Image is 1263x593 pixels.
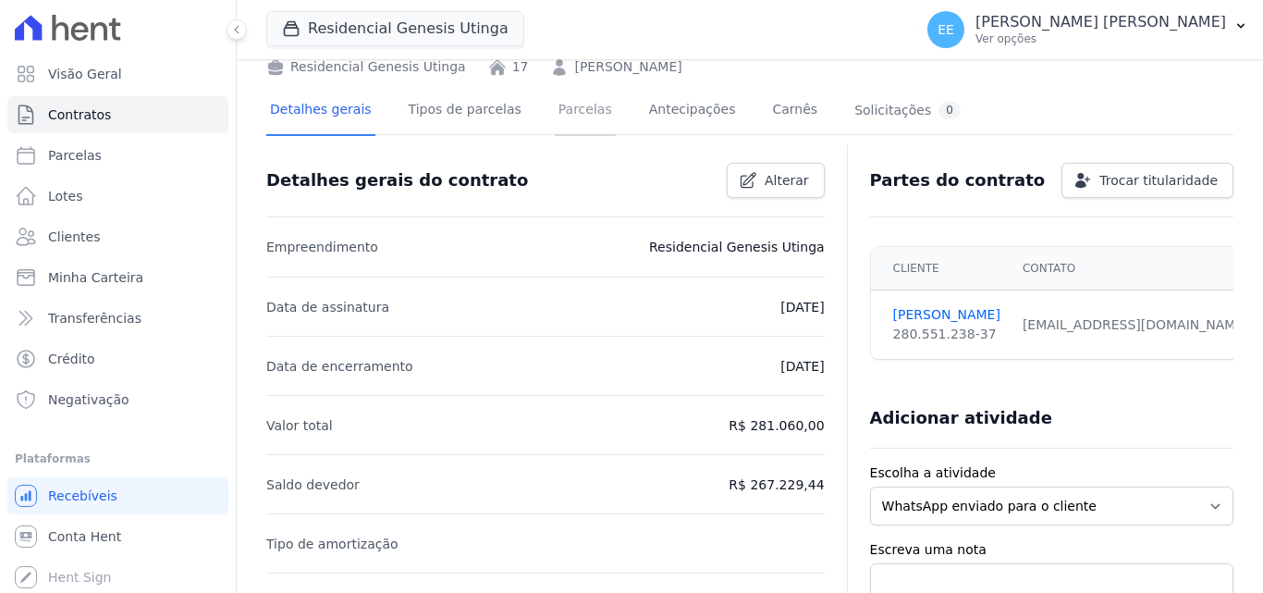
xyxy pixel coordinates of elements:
[729,474,824,496] p: R$ 267.229,44
[266,87,375,136] a: Detalhes gerais
[48,228,100,246] span: Clientes
[266,57,466,77] div: Residencial Genesis Utinga
[266,236,378,258] p: Empreendimento
[870,540,1233,560] label: Escreva uma nota
[1023,315,1249,335] div: [EMAIL_ADDRESS][DOMAIN_NAME]
[7,477,228,514] a: Recebíveis
[266,414,333,437] p: Valor total
[938,23,954,36] span: EE
[870,169,1046,191] h3: Partes do contrato
[727,163,825,198] a: Alterar
[7,218,228,255] a: Clientes
[7,340,228,377] a: Crédito
[512,57,529,77] a: 17
[574,57,681,77] a: [PERSON_NAME]
[870,407,1052,429] h3: Adicionar atividade
[870,463,1233,483] label: Escolha a atividade
[7,259,228,296] a: Minha Carteira
[15,448,221,470] div: Plataformas
[266,296,389,318] p: Data de assinatura
[48,527,121,546] span: Conta Hent
[729,414,824,437] p: R$ 281.060,00
[645,87,740,136] a: Antecipações
[266,474,360,496] p: Saldo devedor
[48,350,95,368] span: Crédito
[48,65,122,83] span: Visão Geral
[48,309,141,327] span: Transferências
[1012,247,1260,290] th: Contato
[975,31,1226,46] p: Ver opções
[266,355,413,377] p: Data de encerramento
[780,355,824,377] p: [DATE]
[266,11,524,46] button: Residencial Genesis Utinga
[851,87,964,136] a: Solicitações0
[768,87,821,136] a: Carnês
[555,87,616,136] a: Parcelas
[975,13,1226,31] p: [PERSON_NAME] [PERSON_NAME]
[854,102,961,119] div: Solicitações
[893,325,1000,344] div: 280.551.238-37
[7,56,228,93] a: Visão Geral
[913,4,1263,56] button: EE [PERSON_NAME] [PERSON_NAME] Ver opções
[48,105,111,124] span: Contratos
[893,305,1000,325] a: [PERSON_NAME]
[938,102,961,119] div: 0
[48,146,102,165] span: Parcelas
[48,187,83,205] span: Lotes
[871,247,1012,290] th: Cliente
[48,268,143,287] span: Minha Carteira
[7,96,228,133] a: Contratos
[765,171,809,190] span: Alterar
[7,518,228,555] a: Conta Hent
[7,300,228,337] a: Transferências
[48,390,129,409] span: Negativação
[1061,163,1233,198] a: Trocar titularidade
[1099,171,1218,190] span: Trocar titularidade
[7,178,228,215] a: Lotes
[266,533,399,555] p: Tipo de amortização
[48,487,117,505] span: Recebíveis
[780,296,824,318] p: [DATE]
[7,381,228,418] a: Negativação
[405,87,525,136] a: Tipos de parcelas
[649,236,825,258] p: Residencial Genesis Utinga
[7,137,228,174] a: Parcelas
[266,169,528,191] h3: Detalhes gerais do contrato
